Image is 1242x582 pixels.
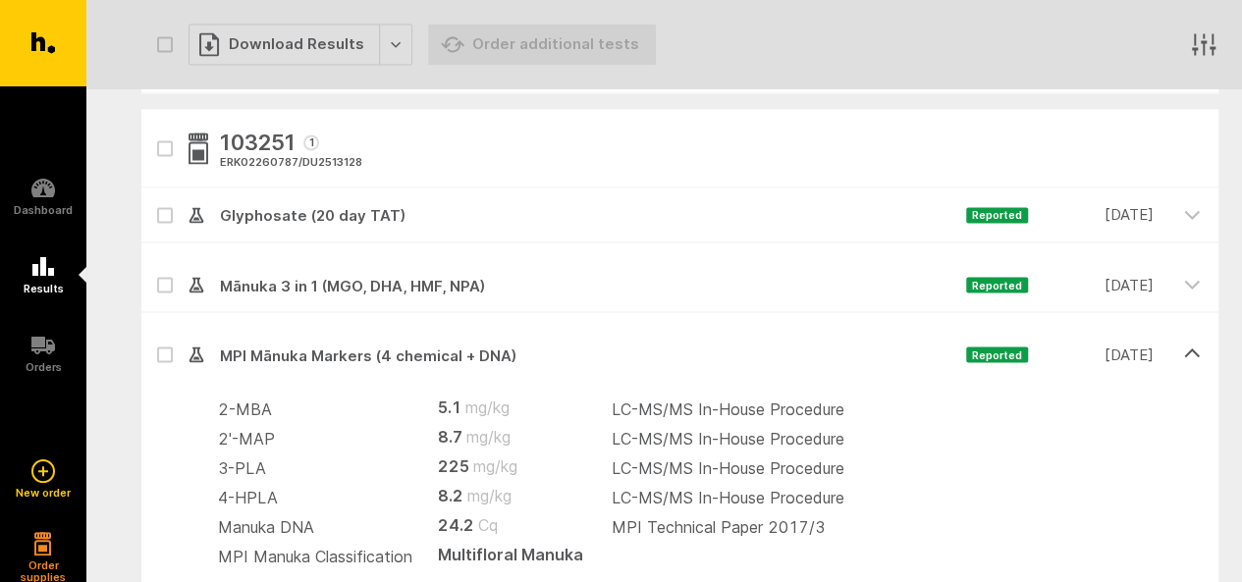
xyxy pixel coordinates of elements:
[26,361,62,373] h5: Orders
[16,487,71,499] h5: New order
[414,423,611,452] td: 8.7
[465,397,510,416] abbr: mg/kg
[14,204,73,216] h5: Dashboard
[611,423,1201,452] td: LC-MS/MS In-House Procedure
[220,127,296,162] span: 103251
[204,204,966,228] span: Glyphosate (20 day TAT)
[204,274,966,297] span: Mānuka 3 in 1 (MGO, DHA, HMF, NPA)
[189,24,412,65] button: Download Results
[611,511,1201,541] td: MPI Technical Paper 2017/3
[1028,273,1154,296] time: [DATE]
[966,277,1028,292] span: Reported
[218,457,266,477] span: 3-PLA
[611,482,1201,511] td: LC-MS/MS In-House Procedure
[204,344,966,367] span: MPI Mānuka Markers (4 chemical + DNA)
[611,452,1201,482] td: LC-MS/MS In-House Procedure
[218,398,272,418] span: 2-MBA
[611,394,1201,423] td: LC-MS/MS In-House Procedure
[467,485,512,504] abbr: mg/kg
[414,482,611,511] td: 8.2
[1028,343,1154,366] time: [DATE]
[218,546,412,565] span: MPI Manuka Classification
[220,154,362,172] div: ERK02260787 / DU2513128
[473,455,517,475] abbr: mg/kg
[218,516,314,536] span: Manuka DNA
[303,134,319,150] span: 1
[1028,203,1154,227] time: [DATE]
[966,207,1028,223] span: Reported
[414,394,611,423] td: 5.1
[466,426,511,446] abbr: mg/kg
[218,428,275,448] span: 2'-MAP
[414,452,611,482] td: 225
[478,514,498,534] abbr: Cq
[218,487,278,506] span: 4-HPLA
[157,36,173,52] button: Select all
[414,541,611,570] td: Multifloral Manuka
[24,283,64,294] h5: Results
[966,346,1028,362] span: Reported
[414,511,611,541] td: 24.2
